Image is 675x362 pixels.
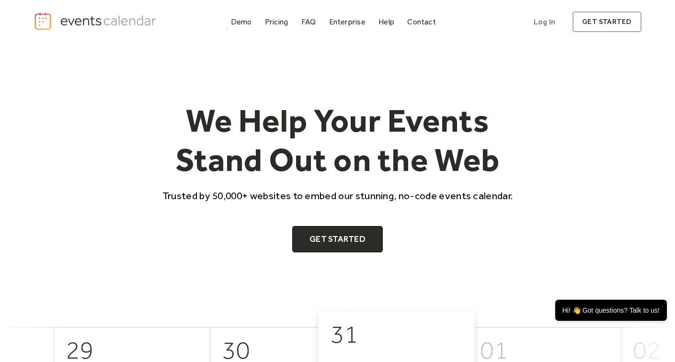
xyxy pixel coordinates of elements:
[407,19,436,24] div: Contact
[227,15,256,28] a: Demo
[329,19,366,24] div: Enterprise
[378,19,394,24] div: Help
[301,19,316,24] div: FAQ
[154,189,522,203] p: Trusted by 50,000+ websites to embed our stunning, no-code events calendar.
[261,15,292,28] a: Pricing
[292,226,383,253] a: Get Started
[34,11,159,31] a: home
[325,15,369,28] a: Enterprise
[297,15,320,28] a: FAQ
[403,15,440,28] a: Contact
[572,11,641,32] a: get started
[154,101,522,179] h1: We Help Your Events Stand Out on the Web
[375,15,398,28] a: Help
[231,19,252,24] div: Demo
[265,19,288,24] div: Pricing
[524,11,565,32] a: Log In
